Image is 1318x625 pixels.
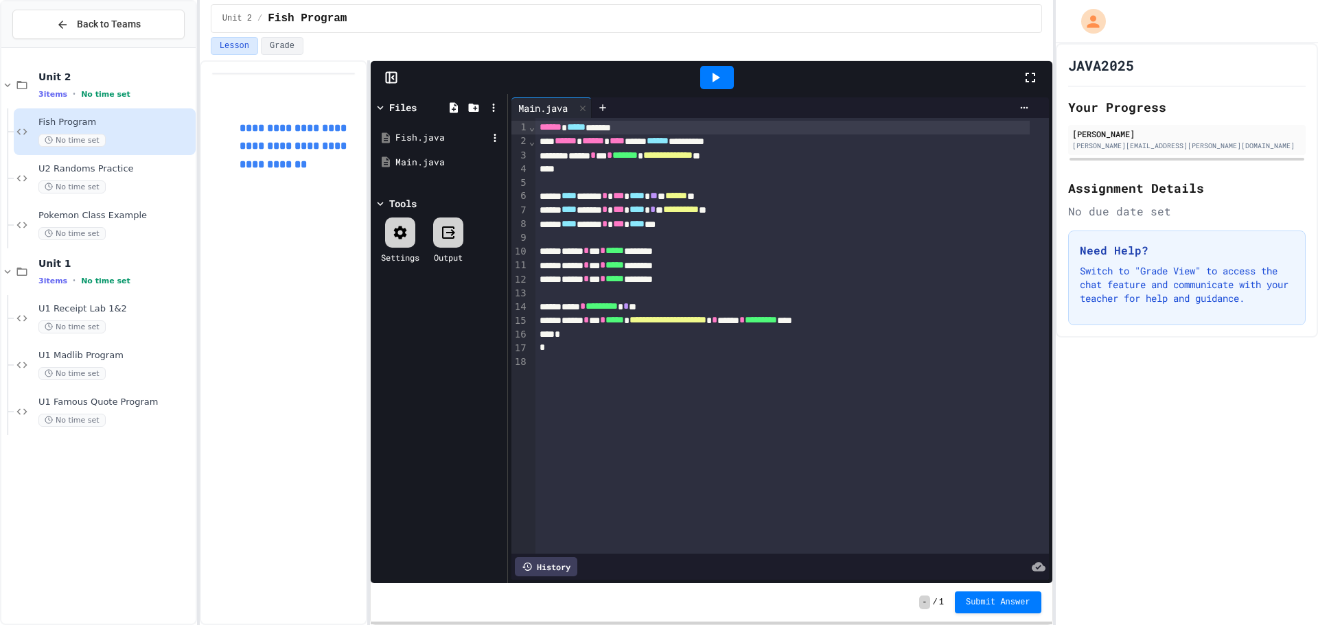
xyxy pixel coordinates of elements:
[268,10,347,27] span: Fish Program
[966,597,1030,608] span: Submit Answer
[1080,264,1294,305] p: Switch to "Grade View" to access the chat feature and communicate with your teacher for help and ...
[511,259,529,272] div: 11
[511,121,529,134] div: 1
[434,251,463,263] div: Output
[511,300,529,314] div: 14
[511,287,529,300] div: 13
[511,342,529,355] div: 17
[38,320,106,333] span: No time set
[515,557,577,576] div: History
[1080,242,1294,259] h3: Need Help?
[1072,128,1302,140] div: [PERSON_NAME]
[511,217,529,231] div: 8
[395,156,502,169] div: Main.java
[1068,97,1306,117] h2: Your Progress
[38,227,106,240] span: No time set
[1068,56,1134,75] h1: JAVA2025
[38,180,106,193] span: No time set
[511,176,529,190] div: 5
[38,257,193,270] span: Unit 1
[511,231,529,245] div: 9
[1067,5,1109,37] div: My Account
[81,90,130,99] span: No time set
[38,350,193,362] span: U1 Madlib Program
[511,189,529,203] div: 6
[511,355,529,369] div: 18
[395,131,487,145] div: Fish.java
[1072,141,1302,151] div: [PERSON_NAME][EMAIL_ADDRESS][PERSON_NAME][DOMAIN_NAME]
[529,121,535,132] span: Fold line
[511,204,529,217] div: 7
[381,251,419,263] div: Settings
[73,89,76,99] span: •
[389,100,417,115] div: Files
[38,134,106,147] span: No time set
[38,367,106,380] span: No time set
[511,245,529,259] div: 10
[511,101,575,115] div: Main.java
[511,149,529,163] div: 3
[511,273,529,287] div: 12
[955,591,1041,613] button: Submit Answer
[1068,178,1306,198] h2: Assignment Details
[1068,203,1306,220] div: No due date set
[38,117,193,128] span: Fish Program
[38,163,193,175] span: U2 Randoms Practice
[38,303,193,315] span: U1 Receipt Lab 1&2
[38,71,193,83] span: Unit 2
[77,17,141,32] span: Back to Teams
[38,276,67,285] span: 3 items
[511,134,529,148] div: 2
[38,397,193,408] span: U1 Famous Quote Program
[257,13,262,24] span: /
[38,90,67,99] span: 3 items
[222,13,252,24] span: Unit 2
[38,210,193,222] span: Pokemon Class Example
[389,196,417,211] div: Tools
[939,597,944,608] span: 1
[261,37,303,55] button: Grade
[211,37,258,55] button: Lesson
[511,163,529,176] div: 4
[529,136,535,147] span: Fold line
[511,328,529,342] div: 16
[38,414,106,427] span: No time set
[933,597,938,608] span: /
[511,314,529,328] div: 15
[919,595,929,609] span: -
[12,10,185,39] button: Back to Teams
[73,275,76,286] span: •
[511,97,592,118] div: Main.java
[81,276,130,285] span: No time set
